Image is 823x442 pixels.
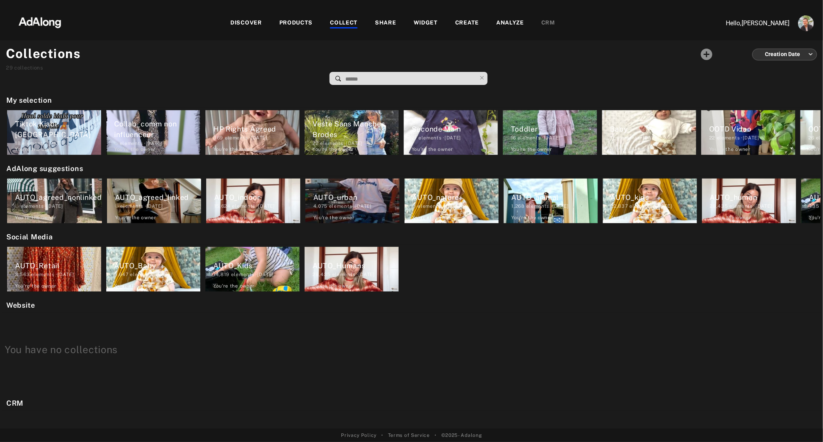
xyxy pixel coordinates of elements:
div: AUTO_nature elements ·[DATE]You're the owner [402,176,501,226]
div: elements · [DATE] [114,140,200,147]
div: You're the owner [412,146,453,153]
span: 22 [313,141,318,146]
div: elements · [DATE] [412,203,499,210]
div: AUTO_agreed_nonlinked [15,192,102,203]
span: • [435,432,437,439]
iframe: Chat Widget [783,404,823,442]
div: COLLECT [330,19,358,28]
p: Hello, [PERSON_NAME] [711,19,790,28]
div: elements · [DATE] [412,134,498,141]
div: HP Rights Agreed369 elements ·[DATE]You're the owner [203,108,302,157]
h2: My selection [6,95,821,105]
div: AUTO_animal1,268 elements ·[DATE]You're the owner [501,176,600,226]
div: You're the owner [313,214,355,221]
div: Creation Date [759,44,813,65]
div: AUTO_Retail3,563 elements ·[DATE]You're the owner [5,245,104,294]
div: elements · [DATE] [313,203,399,210]
button: Account settings [796,13,816,33]
div: AUTO_kids22,837 elements ·[DATE]You're the owner [601,176,699,226]
div: Collab_comm non influenceur elements ·[DATE]You're the owner [104,108,203,157]
span: 26 [808,135,814,141]
div: You're the owner [611,214,652,221]
div: You're the owner [15,282,56,290]
button: Add a collecton [697,44,717,64]
div: You're the owner [709,146,751,153]
div: You're the owner [114,146,156,153]
div: Veste Sans Manches Brodes22 elements ·[DATE]You're the owner [302,108,401,157]
h2: Social Media [6,231,821,242]
div: Collab_comm non influenceur [114,118,200,140]
div: You're the owner [114,282,156,290]
div: PRODUCTS [279,19,313,28]
div: elements · [DATE] [511,134,597,141]
div: Tiktok Kiabi [GEOGRAPHIC_DATA]18 elements ·[DATE]You're the owner [5,108,104,157]
div: You're the owner [313,282,354,290]
div: AUTO_Baby [114,260,200,271]
span: 4,075 [313,203,328,209]
div: OOTD Video [709,124,795,134]
div: Seconde Main21 elements ·[DATE]You're the owner [401,108,500,157]
div: elements · [DATE] [610,134,696,141]
span: 1,268 [512,203,525,209]
div: AUTO_human [710,192,796,203]
h2: AdAlong suggestions [6,163,821,174]
div: CREATE [455,19,479,28]
div: AUTO_agreed_nonlinked elements ·[DATE]You're the owner [5,176,104,226]
span: © 2025 - Adalong [441,432,482,439]
span: 22 [709,135,715,141]
div: AUTO_Retail [15,260,101,271]
div: elements · [DATE] [214,203,300,210]
div: Veste Sans Manches Brodes [313,118,399,140]
div: You're the owner [15,146,56,153]
div: You're the owner [313,146,354,153]
div: elements · [DATE] [512,203,598,210]
span: • [381,432,383,439]
span: 16 [511,135,516,141]
a: Terms of Service [388,432,430,439]
div: elements · [DATE] [15,140,101,147]
span: 17 [610,135,615,141]
div: Seconde Main [412,124,498,134]
div: You're the owner [213,282,255,290]
span: 15,624 [214,203,231,209]
div: AUTO_agreed_linked elements ·[DATE]You're the owner [105,176,203,226]
div: elements · [DATE] [710,203,796,210]
div: elements · [DATE] [313,140,399,147]
div: elements · [DATE] [611,203,697,210]
div: You're the owner [412,214,454,221]
span: 3,563 [15,272,30,277]
div: AUTO_nature [412,192,499,203]
div: You're the owner [15,214,56,221]
div: elements · [DATE] [313,271,399,278]
div: AUTO_urban [313,192,399,203]
div: You're the owner [512,214,553,221]
h2: CRM [6,398,821,408]
div: HP Rights Agreed [213,124,299,134]
div: WIDGET [414,19,438,28]
div: AUTO_Humans [313,260,399,271]
div: AUTO_agreed_linked [115,192,201,203]
img: 63233d7d88ed69de3c212112c67096b6.png [5,10,75,34]
div: SHARE [375,19,396,28]
span: 28,435 [313,272,331,277]
div: elements · [DATE] [709,134,795,141]
div: AUTO_kids [611,192,697,203]
span: 29 [6,65,13,71]
span: 22,837 [611,203,628,209]
div: AUTO_Kids14,819 elements ·[DATE]You're the owner [203,245,302,294]
div: elements · [DATE] [213,271,299,278]
div: AUTO_Humans28,435 elements ·[DATE]You're the owner [302,245,401,294]
span: 28,435 [710,203,728,209]
div: AUTO_animal [512,192,598,203]
div: You're the owner [710,214,751,221]
div: Toddler16 elements ·[DATE]You're the owner [501,108,599,157]
div: Baby17 elements ·[DATE]You're the owner [600,108,699,157]
div: elements · [DATE] [15,203,102,210]
div: AUTO_indoor [214,192,300,203]
a: Privacy Policy [341,432,377,439]
span: 18 [15,141,21,146]
div: AUTO_urban4,075 elements ·[DATE]You're the owner [303,176,402,226]
div: elements · [DATE] [213,134,299,141]
div: elements · [DATE] [114,271,200,278]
